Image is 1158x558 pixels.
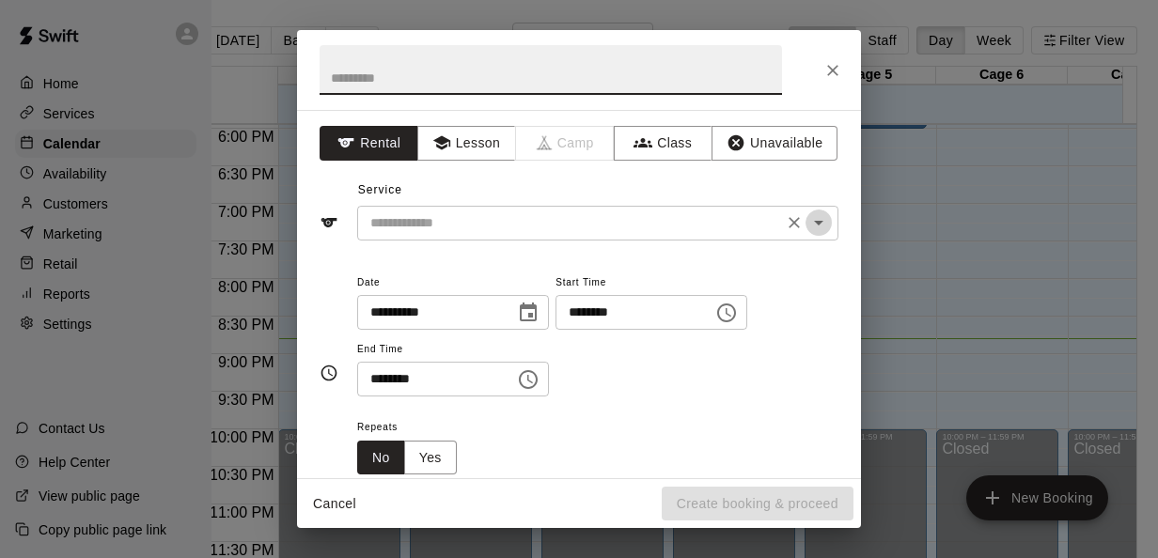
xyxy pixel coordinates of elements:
[357,441,405,475] button: No
[357,415,472,441] span: Repeats
[781,209,807,236] button: Clear
[712,126,837,161] button: Unavailable
[708,294,745,332] button: Choose time, selected time is 5:00 PM
[509,361,547,398] button: Choose time, selected time is 5:30 PM
[358,183,402,196] span: Service
[357,271,549,296] span: Date
[509,294,547,332] button: Choose date, selected date is Oct 13, 2025
[320,126,418,161] button: Rental
[614,126,712,161] button: Class
[556,271,747,296] span: Start Time
[806,209,832,236] button: Open
[404,441,457,475] button: Yes
[516,126,615,161] span: Camps can only be created in the Services page
[417,126,516,161] button: Lesson
[320,364,338,382] svg: Timing
[816,54,850,87] button: Close
[305,487,365,521] button: Cancel
[357,441,457,475] div: outlined button group
[357,337,549,363] span: End Time
[320,213,338,232] svg: Service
